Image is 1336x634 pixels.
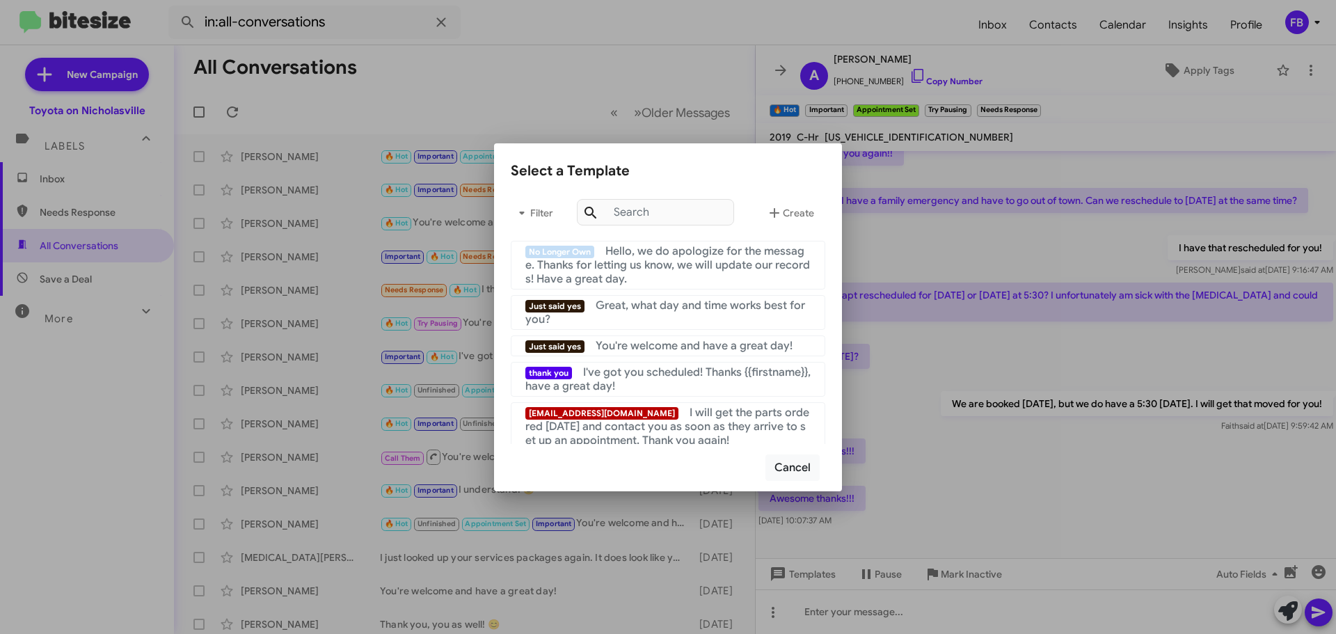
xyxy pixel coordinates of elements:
button: Filter [511,196,555,230]
button: Cancel [765,454,820,481]
span: Just said yes [525,340,584,353]
input: Search [577,199,734,225]
span: You're welcome and have a great day! [596,339,793,353]
span: Great, what day and time works best for you? [525,299,805,326]
span: Just said yes [525,300,584,312]
button: Create [755,196,825,230]
span: I've got you scheduled! Thanks {{firstname}}, have a great day! [525,365,811,393]
span: [EMAIL_ADDRESS][DOMAIN_NAME] [525,407,678,420]
span: Hello, we do apologize for the message. Thanks for letting us know, we will update our records! H... [525,244,810,286]
span: Filter [511,200,555,225]
span: I will get the parts ordered [DATE] and contact you as soon as they arrive to set up an appointme... [525,406,809,447]
div: Select a Template [511,160,825,182]
span: No Longer Own [525,246,594,258]
span: Create [766,200,814,225]
span: thank you [525,367,572,379]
